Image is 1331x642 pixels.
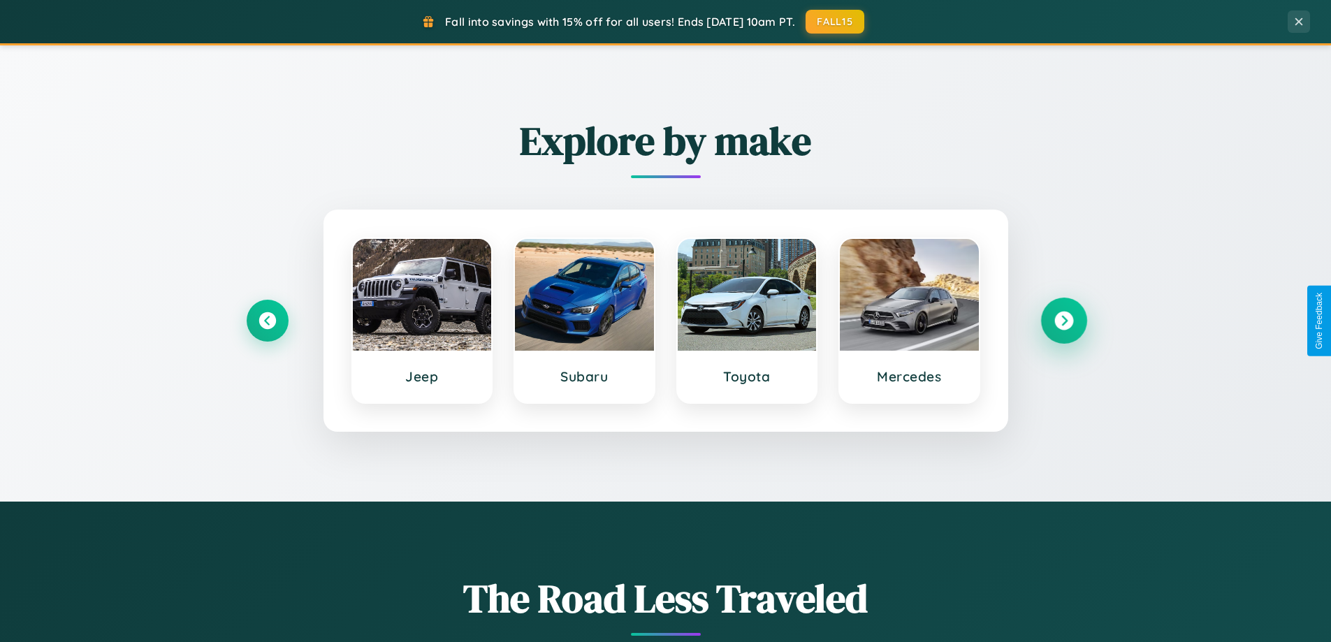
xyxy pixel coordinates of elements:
[367,368,478,385] h3: Jeep
[247,571,1085,625] h1: The Road Less Traveled
[1314,293,1324,349] div: Give Feedback
[529,368,640,385] h3: Subaru
[692,368,803,385] h3: Toyota
[445,15,795,29] span: Fall into savings with 15% off for all users! Ends [DATE] 10am PT.
[247,114,1085,168] h2: Explore by make
[806,10,864,34] button: FALL15
[854,368,965,385] h3: Mercedes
